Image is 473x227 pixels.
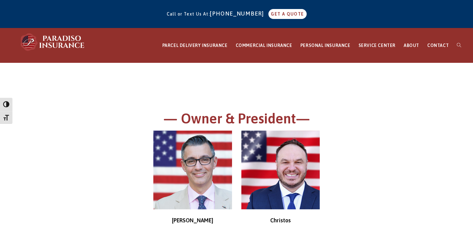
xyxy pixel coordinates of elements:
[236,43,292,48] span: COMMERCIAL INSURANCE
[270,217,291,224] strong: Christos
[423,28,453,63] a: CONTACT
[19,33,87,51] img: Paradiso Insurance
[166,12,210,16] span: Call or Text Us At:
[300,43,350,48] span: PERSONAL INSURANCE
[296,28,355,63] a: PERSONAL INSURANCE
[210,10,267,17] a: [PHONE_NUMBER]
[172,217,213,224] strong: [PERSON_NAME]
[354,28,399,63] a: SERVICE CENTER
[158,28,232,63] a: PARCEL DELIVERY INSURANCE
[404,43,419,48] span: ABOUT
[241,131,320,209] img: Christos_500x500
[162,43,228,48] span: PARCEL DELIVERY INSURANCE
[153,131,232,209] img: chris-500x500 (1)
[427,43,449,48] span: CONTACT
[232,28,296,63] a: COMMERCIAL INSURANCE
[268,9,306,19] a: GET A QUOTE
[400,28,423,63] a: ABOUT
[358,43,395,48] span: SERVICE CENTER
[66,109,408,131] h1: — Owner & President—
